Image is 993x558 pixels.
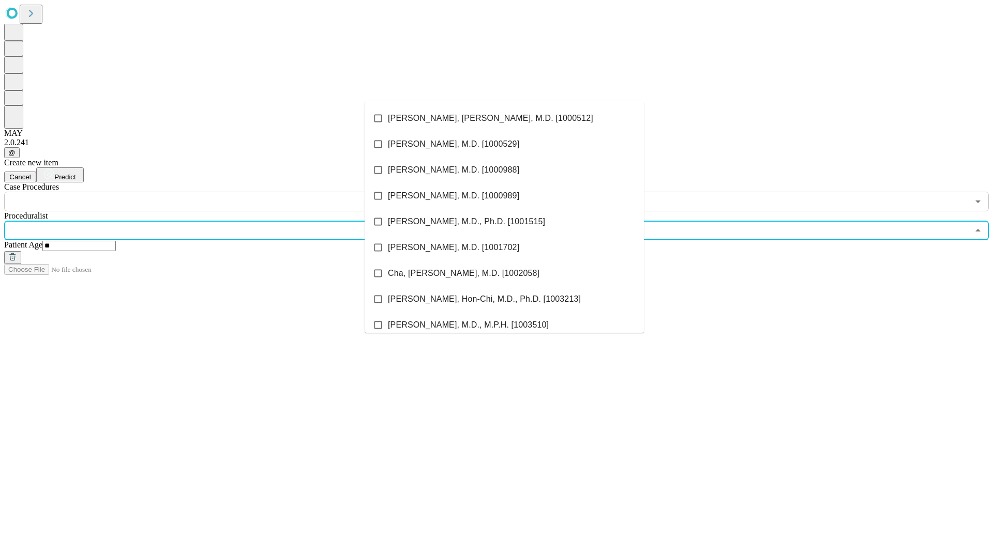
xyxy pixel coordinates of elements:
[4,182,59,191] span: Scheduled Procedure
[9,173,31,181] span: Cancel
[388,319,549,331] span: [PERSON_NAME], M.D., M.P.H. [1003510]
[388,215,545,228] span: [PERSON_NAME], M.D., Ph.D. [1001515]
[4,211,48,220] span: Proceduralist
[4,240,42,249] span: Patient Age
[4,129,989,138] div: MAY
[388,190,519,202] span: [PERSON_NAME], M.D. [1000989]
[388,138,519,150] span: [PERSON_NAME], M.D. [1000529]
[971,194,985,209] button: Open
[4,147,20,158] button: @
[388,241,519,254] span: [PERSON_NAME], M.D. [1001702]
[4,158,58,167] span: Create new item
[388,164,519,176] span: [PERSON_NAME], M.D. [1000988]
[971,223,985,238] button: Close
[54,173,76,181] span: Predict
[388,267,539,280] span: Cha, [PERSON_NAME], M.D. [1002058]
[4,172,36,182] button: Cancel
[8,149,16,157] span: @
[4,138,989,147] div: 2.0.241
[388,293,581,305] span: [PERSON_NAME], Hon-Chi, M.D., Ph.D. [1003213]
[36,167,84,182] button: Predict
[388,112,593,125] span: [PERSON_NAME], [PERSON_NAME], M.D. [1000512]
